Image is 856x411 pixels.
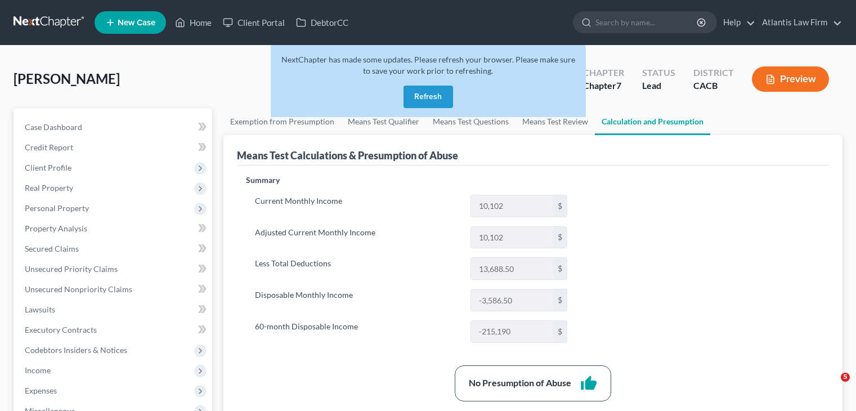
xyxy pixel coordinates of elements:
[118,19,155,27] span: New Case
[25,203,89,213] span: Personal Property
[169,12,217,33] a: Home
[25,264,118,274] span: Unsecured Priority Claims
[16,137,212,158] a: Credit Report
[471,227,553,248] input: 0.00
[595,108,710,135] a: Calculation and Presumption
[16,300,212,320] a: Lawsuits
[469,377,571,390] div: No Presumption of Abuse
[25,224,87,233] span: Property Analysis
[25,345,127,355] span: Codebtors Insiders & Notices
[16,239,212,259] a: Secured Claims
[642,66,675,79] div: Status
[25,305,55,314] span: Lawsuits
[718,12,755,33] a: Help
[249,226,465,249] label: Adjusted Current Monthly Income
[16,279,212,300] a: Unsecured Nonpriority Claims
[752,66,829,92] button: Preview
[693,66,734,79] div: District
[553,258,567,279] div: $
[249,320,465,343] label: 60-month Disposable Income
[471,258,553,279] input: 0.00
[25,386,57,395] span: Expenses
[249,195,465,217] label: Current Monthly Income
[580,375,597,392] i: thumb_up
[595,12,698,33] input: Search by name...
[14,70,120,87] span: [PERSON_NAME]
[237,149,458,162] div: Means Test Calculations & Presumption of Abuse
[553,195,567,217] div: $
[25,284,132,294] span: Unsecured Nonpriority Claims
[471,289,553,311] input: 0.00
[553,227,567,248] div: $
[246,175,576,186] p: Summary
[25,183,73,193] span: Real Property
[693,79,734,92] div: CACB
[756,12,842,33] a: Atlantis Law Firm
[16,259,212,279] a: Unsecured Priority Claims
[223,108,341,135] a: Exemption from Presumption
[25,163,71,172] span: Client Profile
[642,79,675,92] div: Lead
[471,195,553,217] input: 0.00
[217,12,290,33] a: Client Portal
[25,142,73,152] span: Credit Report
[25,122,82,132] span: Case Dashboard
[818,373,845,400] iframe: Intercom live chat
[841,373,850,382] span: 5
[25,325,97,334] span: Executory Contracts
[471,321,553,342] input: 0.00
[583,79,624,92] div: Chapter
[553,321,567,342] div: $
[290,12,354,33] a: DebtorCC
[16,218,212,239] a: Property Analysis
[249,257,465,280] label: Less Total Deductions
[16,117,212,137] a: Case Dashboard
[25,365,51,375] span: Income
[404,86,453,108] button: Refresh
[583,66,624,79] div: Chapter
[616,80,621,91] span: 7
[25,244,79,253] span: Secured Claims
[16,320,212,340] a: Executory Contracts
[281,55,575,75] span: NextChapter has made some updates. Please refresh your browser. Please make sure to save your wor...
[553,289,567,311] div: $
[249,289,465,311] label: Disposable Monthly Income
